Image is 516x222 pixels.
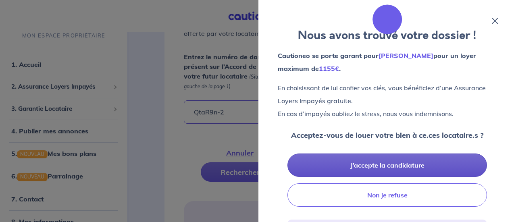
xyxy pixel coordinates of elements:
[287,154,487,177] button: J’accepte la candidature
[278,52,476,73] strong: Cautioneo se porte garant pour pour un loyer maximum de .
[278,81,497,120] p: En choisissant de lui confier vos clés, vous bénéficiez d’une Assurance Loyers Impayés gratuite. ...
[291,131,484,140] strong: Acceptez-vous de louer votre bien à ce.ces locataire.s ?
[287,183,487,207] button: Non je refuse
[298,27,476,44] strong: Nous avons trouvé votre dossier !
[379,52,433,60] em: [PERSON_NAME]
[319,64,339,73] em: 1155€
[371,3,404,35] img: illu_folder.svg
